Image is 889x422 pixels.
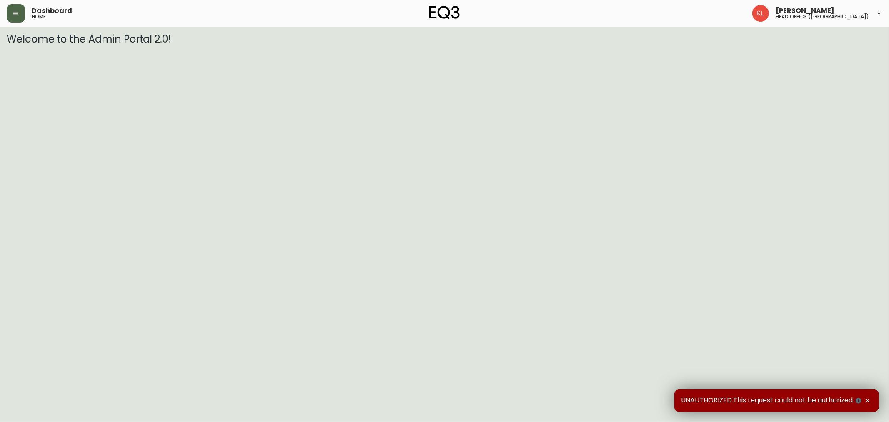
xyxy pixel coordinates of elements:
span: [PERSON_NAME] [776,8,834,14]
h5: head office ([GEOGRAPHIC_DATA]) [776,14,869,19]
span: Dashboard [32,8,72,14]
h5: home [32,14,46,19]
img: 2c0c8aa7421344cf0398c7f872b772b5 [752,5,769,22]
h3: Welcome to the Admin Portal 2.0! [7,33,882,45]
img: logo [429,6,460,19]
span: UNAUTHORIZED:This request could not be authorized. [681,396,863,405]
